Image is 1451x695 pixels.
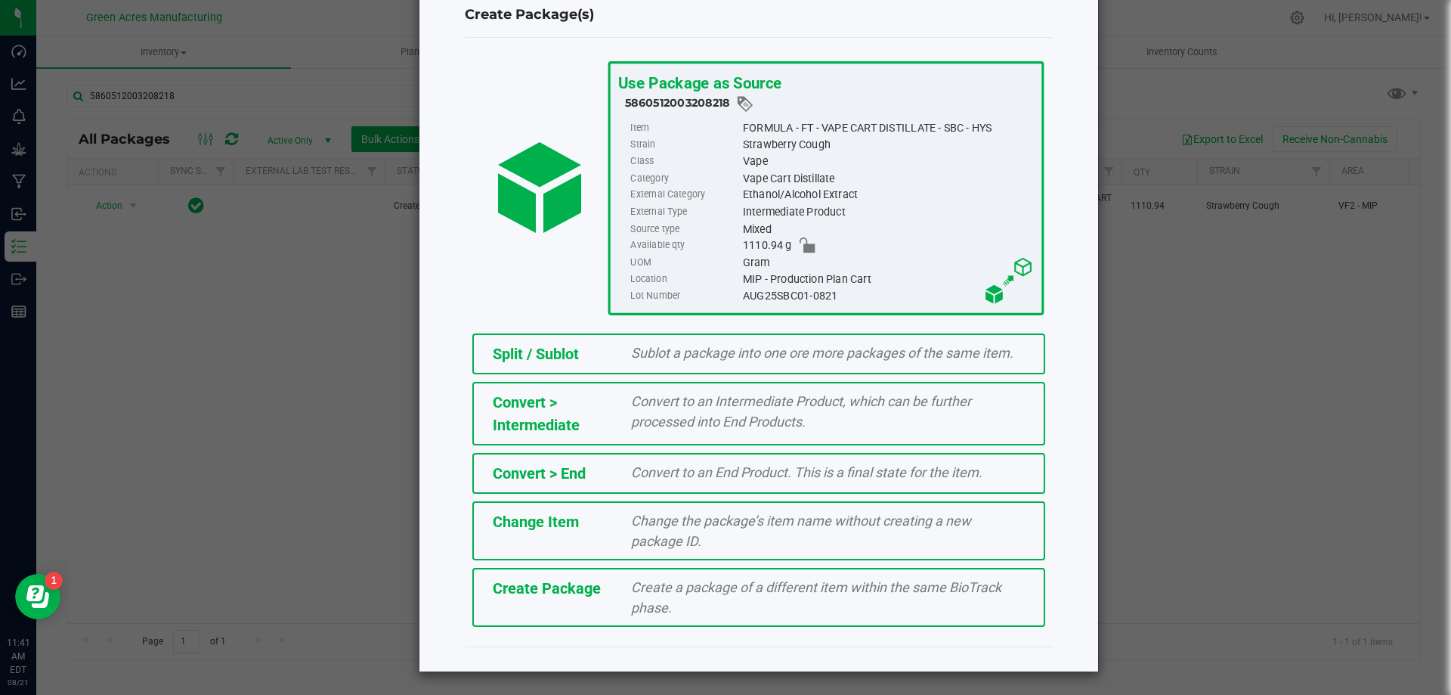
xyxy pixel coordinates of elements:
[742,187,1033,203] div: Ethanol/Alcohol Extract
[625,95,1034,113] div: 5860512003208218
[630,203,739,220] label: External Type
[631,579,1001,616] span: Create a package of a different item within the same BioTrack phase.
[630,237,739,254] label: Available qty
[630,187,739,203] label: External Category
[493,513,579,531] span: Change Item
[742,154,1033,170] div: Vape
[493,579,601,597] span: Create Package
[465,5,1053,25] h4: Create Package(s)
[631,393,971,430] span: Convert to an Intermediate Product, which can be further processed into End Products.
[630,287,739,304] label: Lot Number
[742,237,791,254] span: 1110.94 g
[742,170,1033,187] div: Vape Cart Distillate
[742,254,1033,271] div: Gram
[742,287,1033,304] div: AUG25SBC01-0821
[630,221,739,237] label: Source type
[742,221,1033,237] div: Mixed
[631,464,982,480] span: Convert to an End Product. This is a final state for the item.
[45,572,63,590] iframe: Resource center unread badge
[493,464,586,482] span: Convert > End
[631,513,971,549] span: Change the package’s item name without creating a new package ID.
[630,170,739,187] label: Category
[630,271,739,287] label: Location
[15,574,60,619] iframe: Resource center
[630,154,739,170] label: Class
[493,345,579,363] span: Split / Sublot
[742,136,1033,153] div: Strawberry Cough
[630,136,739,153] label: Strain
[493,393,580,434] span: Convert > Intermediate
[742,203,1033,220] div: Intermediate Product
[617,73,781,92] span: Use Package as Source
[630,254,739,271] label: UOM
[631,345,1013,361] span: Sublot a package into one ore more packages of the same item.
[630,119,739,136] label: Item
[742,119,1033,136] div: FORMULA - FT - VAPE CART DISTILLATE - SBC - HYS
[742,271,1033,287] div: MIP - Production Plan Cart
